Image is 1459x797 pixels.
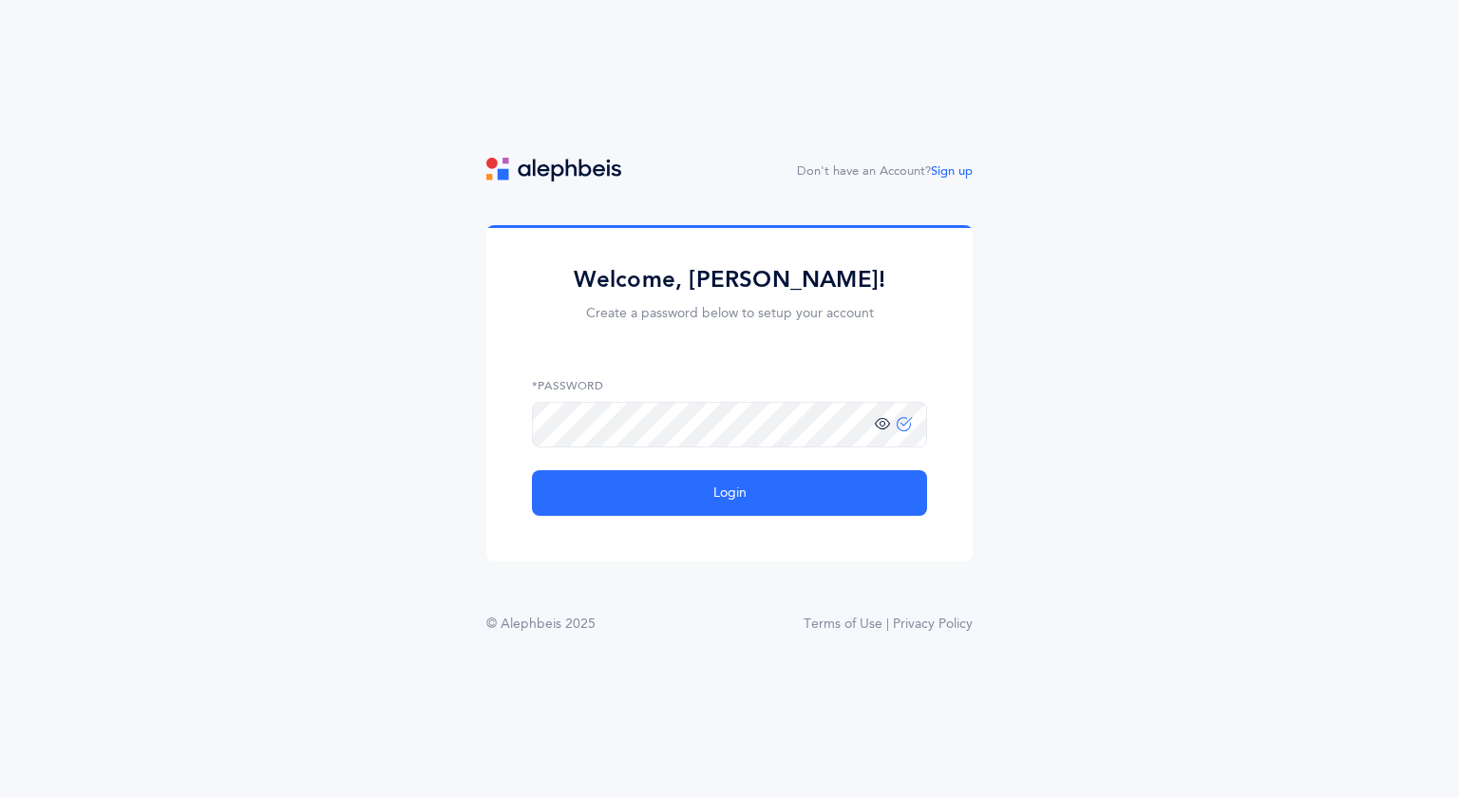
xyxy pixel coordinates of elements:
img: logo.svg [486,158,621,181]
div: © Alephbeis 2025 [486,615,596,635]
a: Sign up [931,164,973,178]
label: *Password [532,377,927,394]
span: Login [713,484,747,503]
p: Create a password below to setup your account [532,304,927,324]
div: Don't have an Account? [797,162,973,181]
a: Terms of Use | Privacy Policy [804,615,973,635]
button: Login [532,470,927,516]
h2: Welcome, [PERSON_NAME]! [532,265,927,294]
